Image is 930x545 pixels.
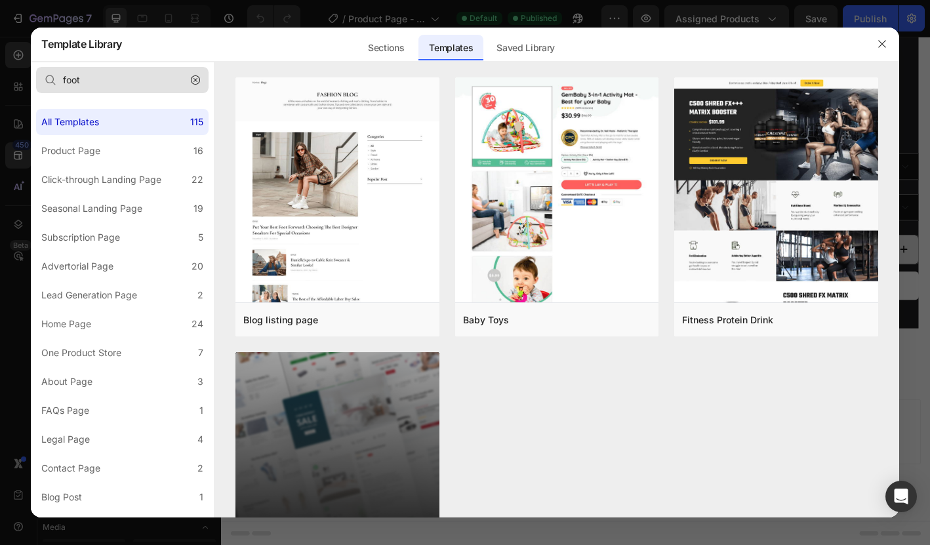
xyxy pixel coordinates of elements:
div: Templates [418,35,483,61]
img: blog.png [235,77,439,537]
p: – perfect for watching videos or hands-free use [426,29,775,42]
div: 115 [190,114,203,130]
div: Blog Post [41,489,82,505]
div: Blog listing page [243,312,318,328]
div: 24 [192,316,203,332]
span: then drag & drop elements [441,441,539,453]
h2: Template Library [41,27,122,61]
div: One Product Store [41,345,121,361]
div: 20 [192,258,203,274]
div: Choose templates [253,424,332,438]
div: Advertorial Page [41,258,113,274]
span: Show more [399,95,446,107]
div: 2 [197,287,203,303]
p: – protects without covering the camera lens, so your camera is always ready [426,54,775,80]
div: 1 [199,403,203,418]
div: Saved Library [486,35,565,61]
strong: Built-in stand [426,30,484,40]
input: E.g.: Black Friday, Sale, etc. [36,67,209,93]
div: Legal Page [41,432,90,447]
span: from URL or image [354,441,424,453]
div: 1 [199,489,203,505]
div: Add to cart [550,270,622,283]
strong: Retro design [426,43,482,53]
div: Click-through Landing Page [41,172,161,188]
div: Seasonal Landing Page [41,201,142,216]
div: Add blank section [451,424,531,438]
div: Fitness Protein Drink [682,312,773,328]
div: FAQs Page [41,403,89,418]
p: – stylish finish in premium faux leather [426,42,775,55]
div: 4 [197,432,203,447]
button: increment [740,221,773,252]
div: 16 [193,143,203,159]
div: 7 [198,345,203,361]
div: Sections [357,35,414,61]
div: Home Page [41,316,91,332]
div: Product Page [41,143,100,159]
div: About Page [41,374,92,390]
button: Carousel Next Arrow [338,136,354,151]
div: Generate layout [355,424,424,438]
input: quantity [433,221,741,252]
div: 19 [193,201,203,216]
button: Show more [399,95,775,107]
div: Open Intercom Messenger [885,481,917,512]
div: 22 [192,172,203,188]
span: inspired by CRO experts [246,441,336,453]
span: Add section [363,395,425,409]
div: All Templates [41,114,99,130]
button: decrement [400,221,433,252]
div: 5 [198,230,203,245]
div: 2 [197,460,203,476]
button: Add to cart [399,261,775,293]
div: 3 [197,374,203,390]
p: – durable material with a secure, comfortable grip [426,81,775,94]
div: Subscription Page [41,230,120,245]
div: Contact Page [41,460,100,476]
button: Carousel Back Arrow [48,136,64,151]
div: Lead Generation Page [41,287,137,303]
div: Baby Toys [463,312,509,328]
strong: Fully functional [426,55,493,66]
p: – supports wireless charging without removing the case [426,16,775,30]
strong: Premium comfort [426,81,502,92]
strong: MagSafe compatible [426,17,514,28]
